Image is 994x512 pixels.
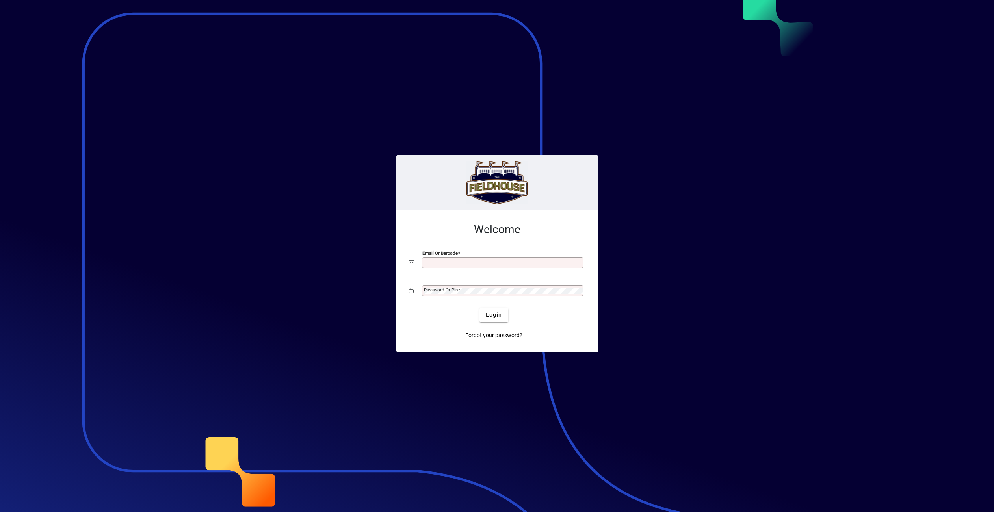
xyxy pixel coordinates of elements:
span: Login [486,311,502,319]
h2: Welcome [409,223,585,236]
mat-label: Email or Barcode [422,250,458,256]
button: Login [479,308,508,322]
mat-label: Password or Pin [424,287,458,293]
a: Forgot your password? [462,328,526,343]
span: Forgot your password? [465,331,522,339]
